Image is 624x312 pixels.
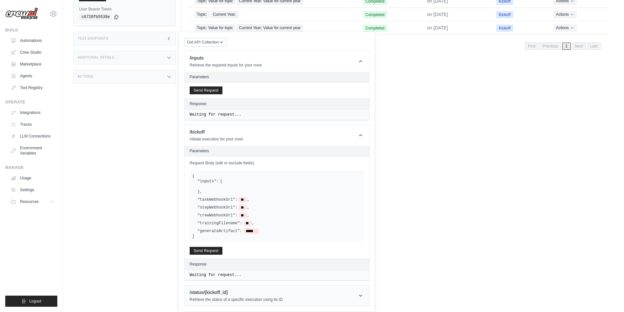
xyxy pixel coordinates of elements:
span: , [247,205,249,210]
a: Integrations [8,107,57,118]
span: Last [587,43,600,50]
span: , [247,197,249,202]
a: Automations [8,35,57,46]
h1: /kickoff [190,129,243,135]
p: Initiate execution for your crew [190,137,243,142]
h1: /inputs [190,55,262,61]
a: Traces [8,119,57,130]
span: , [200,189,202,194]
label: "trainingFilename": [198,221,242,226]
label: "crewWebhookUrl": [198,213,237,218]
h2: Response [190,101,207,106]
button: Actions for execution [553,10,577,18]
p: Retrieve the status of a specific execution using its ID [190,297,283,302]
div: Build [5,28,57,33]
span: , [247,213,249,218]
span: } [192,234,195,239]
span: , [252,221,254,226]
a: View execution details for Topic [195,24,347,31]
nav: Pagination [187,37,608,54]
iframe: Chat Widget [591,281,624,312]
a: Usage [8,173,57,183]
span: Completed [363,25,387,32]
button: Logout [5,296,57,307]
span: Get API Collection [187,40,219,45]
a: View execution details for Topic [195,11,347,18]
span: Logout [29,299,41,304]
h3: Actions [78,75,93,79]
span: Current Year: [211,11,238,18]
h3: Test Endpoints [78,37,108,41]
button: Send Request [190,86,222,94]
div: Manage [5,165,57,170]
a: Marketplace [8,59,57,69]
pre: Waiting for request... [190,112,364,117]
div: Operate [5,100,57,105]
button: Send Request [190,247,222,255]
span: First [525,43,539,50]
h2: Parameters [190,74,364,80]
a: Environment Variables [8,143,57,158]
p: Retrieve the required inputs for your crew [190,63,262,68]
img: Logo [5,8,38,20]
span: 1 [562,43,571,50]
span: Topic: [195,11,209,18]
span: } [198,189,200,194]
label: Request Body (edit or exclude fields): [190,160,364,166]
button: Actions for execution [553,24,577,32]
a: Tool Registry [8,83,57,93]
a: Agents [8,71,57,81]
span: Kickoff [496,11,513,18]
h1: /status/{kickoff_id} [190,289,283,296]
span: Next [572,43,586,50]
a: Crew Studio [8,47,57,58]
time: August 22, 2025 at 00:07 GMT-5 [427,25,448,30]
label: "generateArtifact": [198,229,242,234]
label: User Bearer Token [79,7,170,12]
span: Completed [363,11,387,18]
nav: Pagination [525,43,600,50]
pre: Waiting for request... [190,272,364,278]
button: Get API Collection [184,38,227,46]
h2: Response [190,262,207,267]
span: { [220,179,222,184]
h3: Additional Details [78,56,114,60]
code: c6728fb5539e [79,13,112,21]
label: "inputs": [198,179,219,184]
span: { [192,174,195,178]
span: Previous [540,43,561,50]
label: "stepWebhookUrl": [198,205,237,210]
time: August 22, 2025 at 10:16 GMT-5 [427,12,448,17]
span: Current Year: Value for current year [236,24,303,31]
a: LLM Connections [8,131,57,141]
label: "taskWebhookUrl": [198,197,237,202]
h2: Parameters [190,148,364,154]
button: Resources [8,196,57,207]
span: Resources [20,199,39,204]
span: Topic: Value for topic [195,24,236,31]
a: Settings [8,185,57,195]
span: Kickoff [496,25,513,32]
